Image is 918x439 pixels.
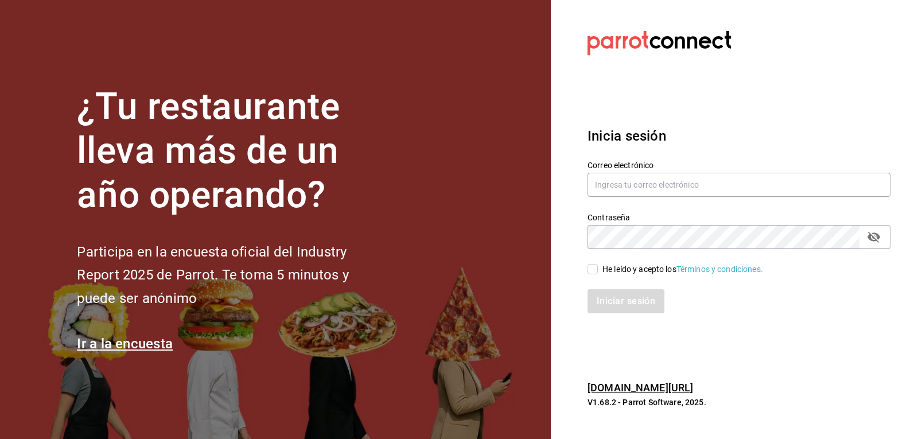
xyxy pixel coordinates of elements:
h3: Inicia sesión [588,126,890,146]
a: Ir a la encuesta [77,336,173,352]
input: Ingresa tu correo electrónico [588,173,890,197]
h2: Participa en la encuesta oficial del Industry Report 2025 de Parrot. Te toma 5 minutos y puede se... [77,240,387,310]
a: [DOMAIN_NAME][URL] [588,382,693,394]
button: passwordField [864,227,884,247]
div: He leído y acepto los [602,263,763,275]
p: V1.68.2 - Parrot Software, 2025. [588,397,890,408]
label: Correo electrónico [588,161,890,169]
h1: ¿Tu restaurante lleva más de un año operando? [77,85,387,217]
label: Contraseña [588,213,890,222]
a: Términos y condiciones. [676,265,763,274]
